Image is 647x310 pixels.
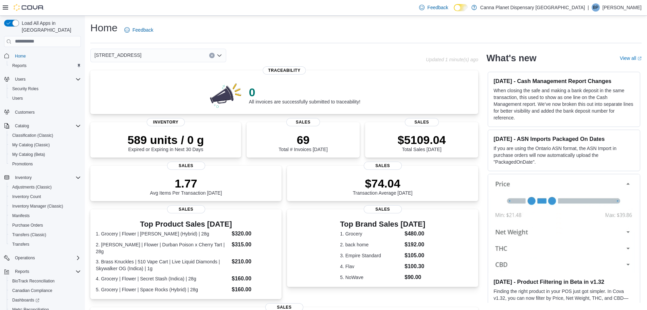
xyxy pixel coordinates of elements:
[340,263,402,270] dt: 4. Flav
[10,296,81,304] span: Dashboards
[15,175,32,180] span: Inventory
[398,133,446,152] div: Total Sales [DATE]
[10,202,66,210] a: Inventory Manager (Classic)
[603,3,642,12] p: [PERSON_NAME]
[426,57,478,62] p: Updated 1 minute(s) ago
[278,133,327,147] p: 69
[12,75,28,83] button: Users
[364,205,402,213] span: Sales
[12,52,29,60] a: Home
[340,274,402,281] dt: 5. NoWave
[208,81,244,109] img: 0
[96,220,276,228] h3: Top Product Sales [DATE]
[416,1,451,14] a: Feedback
[12,278,55,284] span: BioTrack Reconciliation
[12,96,23,101] span: Users
[7,192,84,201] button: Inventory Count
[7,240,84,249] button: Transfers
[12,267,32,276] button: Reports
[10,131,56,140] a: Classification (Classic)
[1,267,84,276] button: Reports
[15,269,29,274] span: Reports
[340,252,402,259] dt: 3. Empire Standard
[10,221,81,229] span: Purchase Orders
[593,3,598,12] span: BP
[10,141,81,149] span: My Catalog (Classic)
[493,135,634,142] h3: [DATE] - ASN Imports Packaged On Dates
[96,230,229,237] dt: 1. Grocery | Flower | [PERSON_NAME] (Hybrid) | 28g
[10,231,81,239] span: Transfers (Classic)
[12,254,38,262] button: Operations
[353,177,413,196] div: Transaction Average [DATE]
[12,152,45,157] span: My Catalog (Beta)
[10,141,53,149] a: My Catalog (Classic)
[10,193,44,201] a: Inventory Count
[10,277,57,285] a: BioTrack Reconciliation
[340,230,402,237] dt: 1. Grocery
[493,87,634,121] p: When closing the safe and making a bank deposit in the same transaction, this used to show as one...
[12,52,81,60] span: Home
[364,162,402,170] span: Sales
[7,201,84,211] button: Inventory Manager (Classic)
[12,254,81,262] span: Operations
[7,150,84,159] button: My Catalog (Beta)
[405,241,425,249] dd: $192.00
[7,221,84,230] button: Purchase Orders
[122,23,156,37] a: Feedback
[167,205,205,213] span: Sales
[10,231,49,239] a: Transfers (Classic)
[405,118,439,126] span: Sales
[12,161,33,167] span: Promotions
[12,184,52,190] span: Adjustments (Classic)
[232,285,276,294] dd: $160.00
[7,286,84,295] button: Canadian Compliance
[7,131,84,140] button: Classification (Classic)
[398,133,446,147] p: $5109.04
[12,223,43,228] span: Purchase Orders
[10,277,81,285] span: BioTrack Reconciliation
[10,160,81,168] span: Promotions
[10,193,81,201] span: Inventory Count
[209,53,215,58] button: Clear input
[340,241,402,248] dt: 2. back home
[427,4,448,11] span: Feedback
[10,62,29,70] a: Reports
[12,174,81,182] span: Inventory
[249,85,360,104] div: All invoices are successfully submitted to traceability!
[405,273,425,281] dd: $90.00
[12,108,37,116] a: Customers
[7,140,84,150] button: My Catalog (Classic)
[7,84,84,94] button: Security Roles
[12,108,81,116] span: Customers
[340,220,425,228] h3: Top Brand Sales [DATE]
[12,288,52,293] span: Canadian Compliance
[353,177,413,190] p: $74.04
[7,295,84,305] a: Dashboards
[96,286,229,293] dt: 5. Grocery | Flower | Space Rocks (Hybrid) | 28g
[150,177,222,196] div: Avg Items Per Transaction [DATE]
[7,159,84,169] button: Promotions
[15,53,26,59] span: Home
[405,262,425,271] dd: $100.30
[10,131,81,140] span: Classification (Classic)
[10,240,32,248] a: Transfers
[90,21,118,35] h1: Home
[96,275,229,282] dt: 4. Grocery | Flower | Secret Stash (Indica) | 28g
[405,230,425,238] dd: $480.00
[493,145,634,165] p: If you are using the Ontario ASN format, the ASN Import in purchase orders will now automatically...
[10,183,81,191] span: Adjustments (Classic)
[10,287,55,295] a: Canadian Compliance
[493,278,634,285] h3: [DATE] - Product Filtering in Beta in v1.32
[10,212,81,220] span: Manifests
[96,258,229,272] dt: 3. Brass Knuckles | 510 Vape Cart | Live Liquid Diamonds | Skywalker OG (Indica) | 1g
[1,75,84,84] button: Users
[128,133,204,152] div: Expired or Expiring in Next 30 Days
[286,118,320,126] span: Sales
[10,150,48,159] a: My Catalog (Beta)
[10,85,41,93] a: Security Roles
[12,122,81,130] span: Catalog
[167,162,205,170] span: Sales
[12,194,41,199] span: Inventory Count
[12,142,50,148] span: My Catalog (Classic)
